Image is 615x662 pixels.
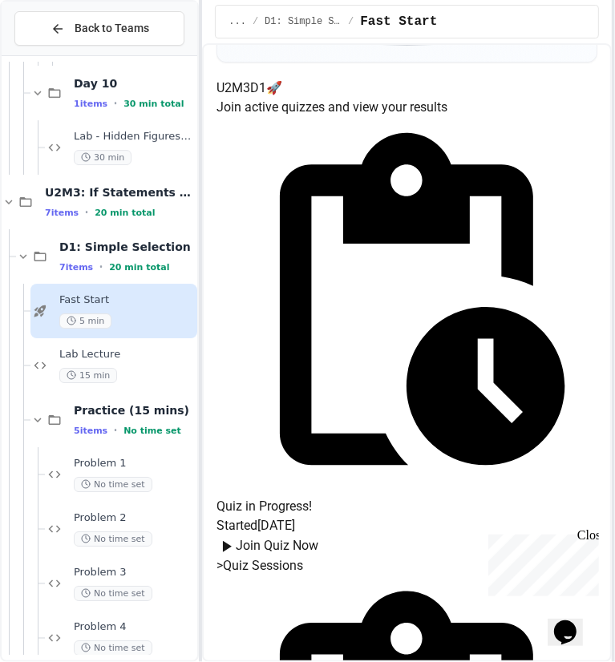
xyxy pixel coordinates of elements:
div: Chat with us now!Close [6,6,111,102]
span: ... [229,15,246,28]
span: • [99,260,103,273]
span: 5 min [59,313,111,329]
span: Practice (15 mins) [74,403,194,418]
iframe: chat widget [548,598,599,646]
span: Problem 2 [74,511,194,525]
span: D1: Simple Selection [265,15,342,28]
span: • [114,97,117,110]
span: No time set [74,586,152,601]
h4: U2M3D1 🚀 [216,79,597,98]
span: No time set [123,426,181,436]
span: Day 10 [74,76,194,91]
span: Back to Teams [75,20,149,37]
span: / [253,15,258,28]
span: Problem 3 [74,566,194,579]
span: Problem 4 [74,620,194,634]
span: 5 items [74,426,107,436]
span: 1 items [74,99,107,109]
span: Fast Start [360,12,437,31]
h5: > Quiz Sessions [216,556,597,575]
span: 7 items [45,208,79,218]
span: Lab Lecture [59,348,194,361]
span: 30 min [74,150,131,165]
span: 15 min [59,368,117,383]
span: 7 items [59,262,93,272]
button: Join Quiz Now [216,536,318,556]
p: Join active quizzes and view your results [216,98,597,117]
span: D1: Simple Selection [59,240,194,254]
span: 20 min total [109,262,169,272]
span: 20 min total [95,208,155,218]
span: No time set [74,531,152,547]
span: 30 min total [123,99,184,109]
span: / [348,15,354,28]
iframe: chat widget [482,528,599,596]
span: Problem 1 [74,457,194,470]
p: Started [DATE] [216,516,597,535]
span: No time set [74,477,152,492]
span: U2M3: If Statements & Control Flow [45,185,194,200]
h5: Quiz in Progress! [216,497,597,516]
span: Lab - Hidden Figures: Orbital Velocity Calculator [74,130,194,143]
span: • [114,424,117,437]
span: No time set [74,640,152,656]
button: Back to Teams [14,11,184,46]
span: • [85,206,88,219]
span: Fast Start [59,293,194,307]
